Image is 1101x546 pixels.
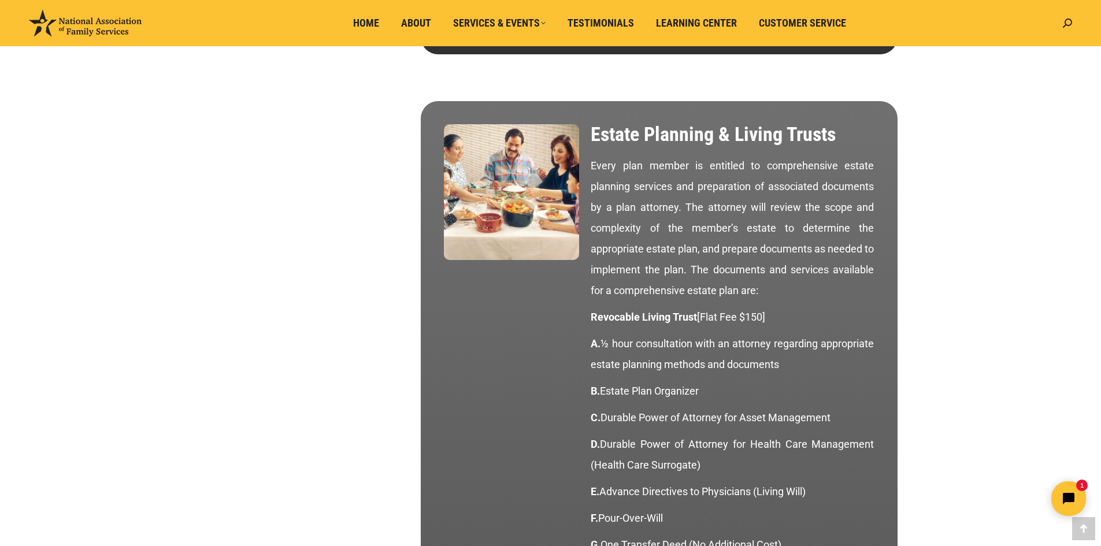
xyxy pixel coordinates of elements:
strong: F. [591,512,598,524]
p: [Flat Fee $150] [591,307,874,328]
h2: Estate Planning & Living Trusts [591,124,874,144]
strong: Revocable Living Trust [591,311,697,323]
a: Learning Center [648,12,745,34]
iframe: Tidio Chat [897,471,1096,526]
span: Home [353,17,379,29]
a: Testimonials [559,12,642,34]
strong: A. [591,337,600,350]
strong: C. [591,411,600,424]
span: About [401,17,431,29]
p: Pour-Over-Will [591,508,874,529]
strong: B. [591,385,600,397]
a: Home [345,12,387,34]
p: Advance Directives to Physicians (Living Will) [591,481,874,502]
strong: E. [591,485,599,497]
span: Testimonials [568,17,634,29]
a: About [393,12,439,34]
p: Durable Power of Attorney for Asset Management [591,407,874,428]
span: Learning Center [656,17,737,29]
img: National Association of Family Services [29,10,142,36]
a: Customer Service [751,12,854,34]
p: Every plan member is entitled to comprehensive estate planning services and preparation of associ... [591,155,874,301]
span: Customer Service [759,17,846,29]
img: Estate Planning [444,124,580,260]
p: ½ hour consultation with an attorney regarding appropriate estate planning methods and documents [591,333,874,375]
p: Durable Power of Attorney for Health Care Management (Health Care Surrogate) [591,434,874,476]
p: Estate Plan Organizer [591,381,874,402]
strong: D. [591,438,600,450]
span: Services & Events [453,17,546,29]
